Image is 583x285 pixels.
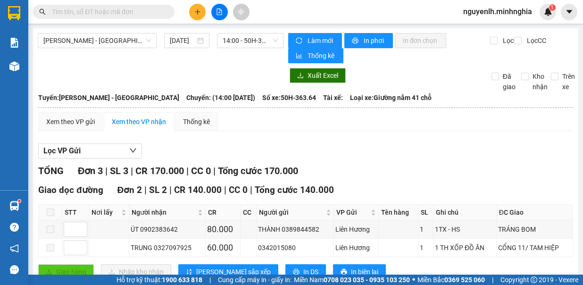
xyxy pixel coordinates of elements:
td: TRẢNG BOM [497,220,573,239]
div: Xem theo VP nhận [112,117,166,127]
span: caret-down [565,8,574,16]
span: plus [194,8,201,15]
span: Đơn 2 [117,184,142,195]
span: Kho nhận [529,71,551,92]
button: syncLàm mới [288,33,342,48]
span: Miền Nam [294,275,410,285]
td: Liên Hương [334,220,379,239]
span: Đơn 3 [78,165,103,176]
span: VP Gửi [336,207,369,218]
span: Phan Rí - Sài Gòn [43,34,151,48]
div: 80.000 [207,223,239,236]
span: bar-chart [296,52,304,60]
button: file-add [211,4,228,20]
button: uploadGiao hàng [38,264,94,279]
button: printerIn phơi [344,33,393,48]
span: printer [341,268,347,276]
span: In biên lai [351,267,378,277]
span: 1 [550,4,554,11]
span: | [209,275,211,285]
span: | [131,165,133,176]
span: Số xe: 50H-363.64 [262,92,316,103]
div: 1 [420,243,432,253]
div: Liên Hương [335,243,377,253]
button: downloadXuất Excel [290,68,346,83]
input: Tìm tên, số ĐT hoặc mã đơn [52,7,163,17]
button: bar-chartThống kê [288,48,343,63]
span: [PERSON_NAME] sắp xếp [196,267,271,277]
span: SL 3 [110,165,128,176]
span: Đã giao [499,71,519,92]
span: CC 0 [191,165,211,176]
button: Lọc VP Gửi [38,143,142,159]
span: | [144,184,147,195]
button: printerIn DS [285,264,326,279]
span: Hỗ trợ kỹ thuật: [117,275,202,285]
span: Tổng cước 170.000 [218,165,298,176]
span: printer [352,37,360,45]
th: CC [241,205,257,220]
button: In đơn chọn [395,33,447,48]
span: ⚪️ [412,278,415,282]
strong: 0708 023 035 - 0935 103 250 [324,276,410,284]
span: CR 140.000 [174,184,222,195]
th: ĐC Giao [497,205,573,220]
span: Miền Bắc [417,275,485,285]
span: search [39,8,46,15]
strong: 0369 525 060 [444,276,485,284]
th: STT [62,205,89,220]
span: sort-ascending [186,268,192,276]
span: Lọc VP Gửi [43,145,81,157]
span: sync [296,37,304,45]
span: 14:00 - 50H-363.64 [223,34,278,48]
span: | [105,165,108,176]
span: down [129,147,137,154]
div: 1TX - HS [435,224,495,235]
span: | [250,184,252,195]
span: In DS [303,267,318,277]
span: Người gửi [259,207,324,218]
button: plus [189,4,206,20]
img: warehouse-icon [9,201,19,211]
span: Tổng cước 140.000 [255,184,334,195]
th: Tên hàng [379,205,418,220]
img: logo-vxr [8,6,20,20]
div: 1 [420,224,432,235]
input: 12/10/2025 [170,35,195,46]
span: Lọc CR [499,35,524,46]
th: CR [206,205,241,220]
div: Liên Hương [335,224,377,235]
span: notification [10,244,19,253]
span: Thống kê [308,50,336,61]
span: message [10,265,19,274]
div: 60.000 [207,241,239,254]
span: | [224,184,226,195]
b: Tuyến: [PERSON_NAME] - [GEOGRAPHIC_DATA] [38,94,179,101]
span: printer [293,268,300,276]
div: 1 TH XỐP ĐỒ ĂN [435,243,495,253]
button: downloadNhập kho nhận [101,264,171,279]
th: Ghi chú [433,205,497,220]
span: Trên xe [558,71,579,92]
span: In phơi [364,35,385,46]
span: question-circle [10,223,19,232]
span: Người nhận [132,207,196,218]
div: THÀNH 0389844582 [258,224,332,235]
span: Làm mới [308,35,334,46]
span: | [169,184,172,195]
span: Tài xế: [323,92,343,103]
img: warehouse-icon [9,61,19,71]
span: aim [238,8,244,15]
span: SL 2 [149,184,167,195]
div: Thống kê [183,117,210,127]
button: caret-down [561,4,577,20]
button: aim [233,4,250,20]
span: CC 0 [229,184,248,195]
span: | [213,165,216,176]
span: Loại xe: Giường nằm 41 chỗ [350,92,432,103]
button: sort-ascending[PERSON_NAME] sắp xếp [178,264,278,279]
div: Xem theo VP gửi [46,117,95,127]
td: CỔNG 11/ TAM HIỆP [497,239,573,257]
span: TỔNG [38,165,64,176]
span: | [186,165,189,176]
